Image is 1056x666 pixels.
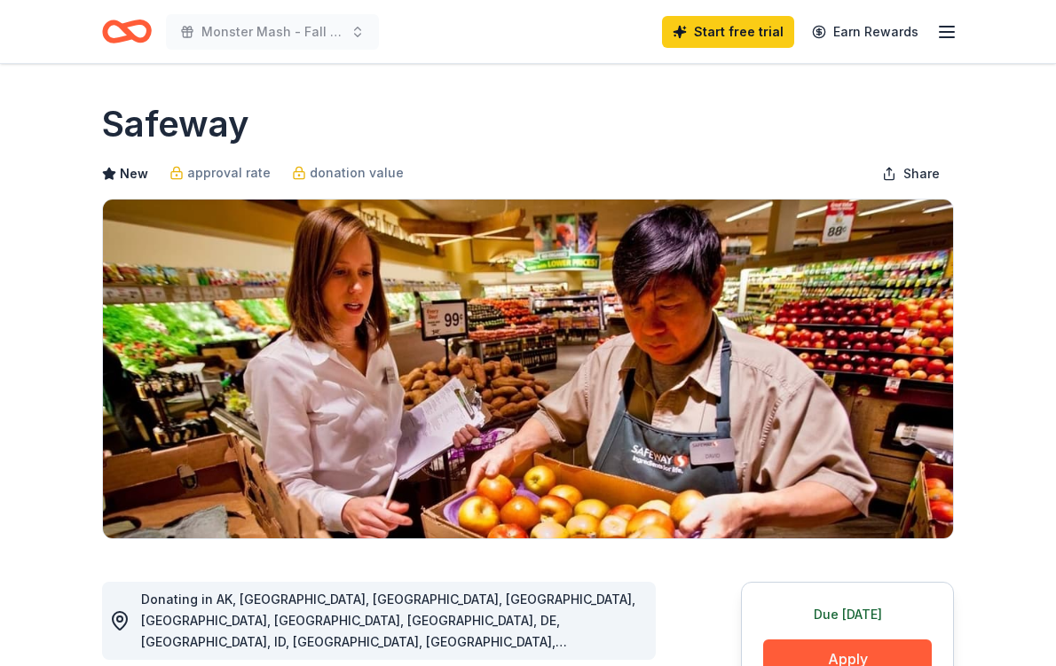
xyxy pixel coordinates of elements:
a: donation value [292,162,404,184]
div: Due [DATE] [763,604,932,625]
a: Earn Rewards [801,16,929,48]
img: Image for Safeway [103,200,953,538]
span: New [120,163,148,184]
a: Home [102,11,152,52]
a: approval rate [169,162,271,184]
span: Share [903,163,940,184]
span: approval rate [187,162,271,184]
h1: Safeway [102,99,249,149]
a: Start free trial [662,16,794,48]
span: donation value [310,162,404,184]
button: Share [868,156,954,192]
span: Monster Mash - Fall [DATE] Fundraiser [201,21,343,43]
button: Monster Mash - Fall [DATE] Fundraiser [166,14,379,50]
